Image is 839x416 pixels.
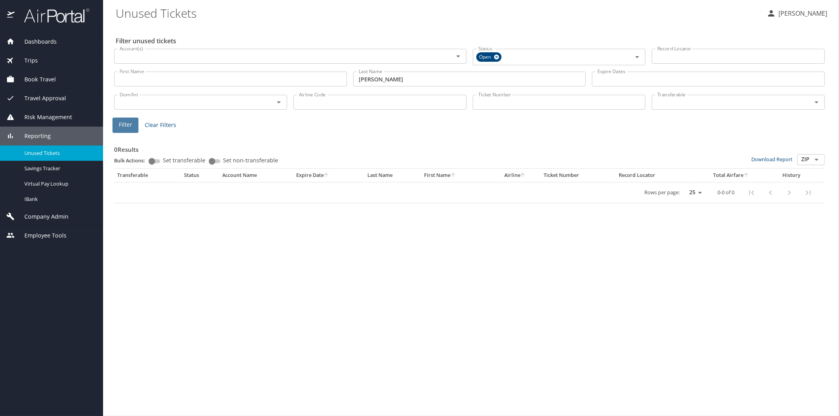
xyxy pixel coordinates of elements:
span: Travel Approval [15,94,66,103]
th: History [769,169,813,182]
img: airportal-logo.png [15,8,89,23]
th: Total Airfare [693,169,769,182]
button: Open [811,154,822,165]
select: rows per page [683,187,705,199]
p: 0-0 of 0 [717,190,734,195]
span: Savings Tracker [24,165,94,172]
span: Set non-transferable [223,158,278,163]
h3: 0 Results [114,140,825,154]
h1: Unused Tickets [116,1,760,25]
table: custom pagination table [114,169,825,203]
p: Rows per page: [644,190,680,195]
span: Unused Tickets [24,149,94,157]
th: Status [181,169,219,182]
button: Clear Filters [142,118,179,133]
span: Risk Management [15,113,72,121]
span: Book Travel [15,75,56,84]
p: [PERSON_NAME] [776,9,827,18]
span: Reporting [15,132,51,140]
button: sort [744,173,749,178]
p: Bulk Actions: [114,157,151,164]
button: Open [811,97,822,108]
button: Filter [112,118,138,133]
img: icon-airportal.png [7,8,15,23]
span: Filter [119,120,132,130]
th: Record Locator [616,169,693,182]
th: Ticket Number [540,169,616,182]
span: Trips [15,56,38,65]
span: Clear Filters [145,120,176,130]
span: Company Admin [15,212,68,221]
h2: Filter unused tickets [116,35,826,47]
button: sort [520,173,526,178]
button: Open [632,52,643,63]
button: Open [273,97,284,108]
button: sort [451,173,456,178]
span: Open [476,53,496,61]
th: Last Name [364,169,421,182]
div: Open [476,52,502,62]
span: Employee Tools [15,231,66,240]
button: [PERSON_NAME] [763,6,830,20]
button: sort [324,173,329,178]
th: Account Name [219,169,293,182]
span: IBank [24,195,94,203]
th: Airline [490,169,540,182]
div: Transferable [117,172,178,179]
span: Set transferable [163,158,205,163]
th: First Name [421,169,490,182]
th: Expire Date [293,169,364,182]
span: Dashboards [15,37,57,46]
a: Download Report [751,156,793,163]
span: Virtual Pay Lookup [24,180,94,188]
button: Open [453,51,464,62]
